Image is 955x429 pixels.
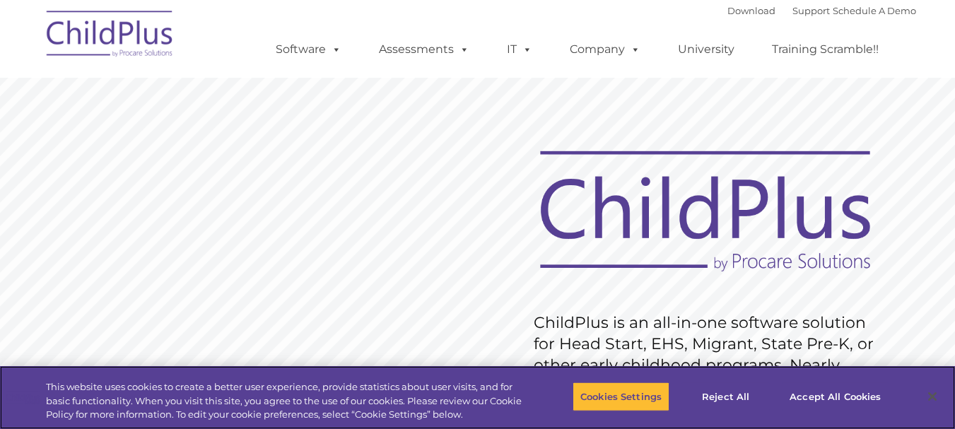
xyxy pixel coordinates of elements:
a: Assessments [365,35,484,64]
a: University [664,35,749,64]
a: Schedule A Demo [833,5,916,16]
font: | [727,5,916,16]
div: This website uses cookies to create a better user experience, provide statistics about user visit... [46,380,525,422]
button: Reject All [681,382,770,411]
button: Accept All Cookies [782,382,889,411]
a: Download [727,5,775,16]
a: Training Scramble!! [758,35,893,64]
a: Software [262,35,356,64]
button: Cookies Settings [573,382,669,411]
a: Support [792,5,830,16]
a: IT [493,35,546,64]
button: Close [917,381,948,412]
a: Company [556,35,655,64]
img: ChildPlus by Procare Solutions [40,1,181,71]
